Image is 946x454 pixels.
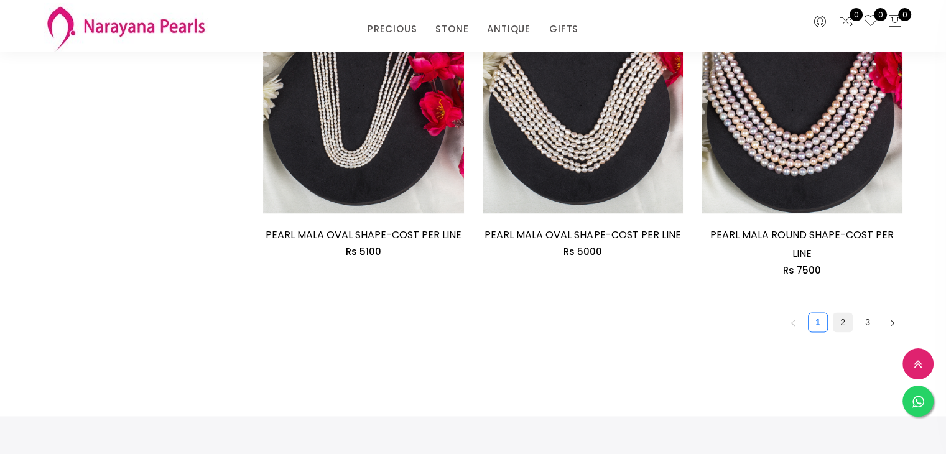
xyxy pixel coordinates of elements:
a: 0 [863,14,878,30]
a: GIFTS [549,20,578,39]
a: 1 [809,313,827,331]
span: 0 [898,8,911,21]
span: Rs 5100 [346,245,381,258]
a: PEARL MALA OVAL SHAPE-COST PER LINE [485,228,680,242]
span: left [789,319,797,327]
a: PRECIOUS [368,20,417,39]
a: 2 [833,313,852,331]
span: Rs 7500 [783,264,821,277]
li: Previous Page [783,312,803,332]
span: Rs 5000 [563,245,602,258]
a: PEARL MALA ROUND SHAPE-COST PER LINE [710,228,894,261]
li: 2 [833,312,853,332]
button: left [783,312,803,332]
button: right [883,312,902,332]
span: 0 [850,8,863,21]
li: 1 [808,312,828,332]
li: Next Page [883,312,902,332]
a: ANTIQUE [487,20,531,39]
a: STONE [435,20,468,39]
a: 3 [858,313,877,331]
span: 0 [874,8,887,21]
li: 3 [858,312,878,332]
button: 0 [888,14,902,30]
a: PEARL MALA OVAL SHAPE-COST PER LINE [266,228,461,242]
a: 0 [839,14,854,30]
span: right [889,319,896,327]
